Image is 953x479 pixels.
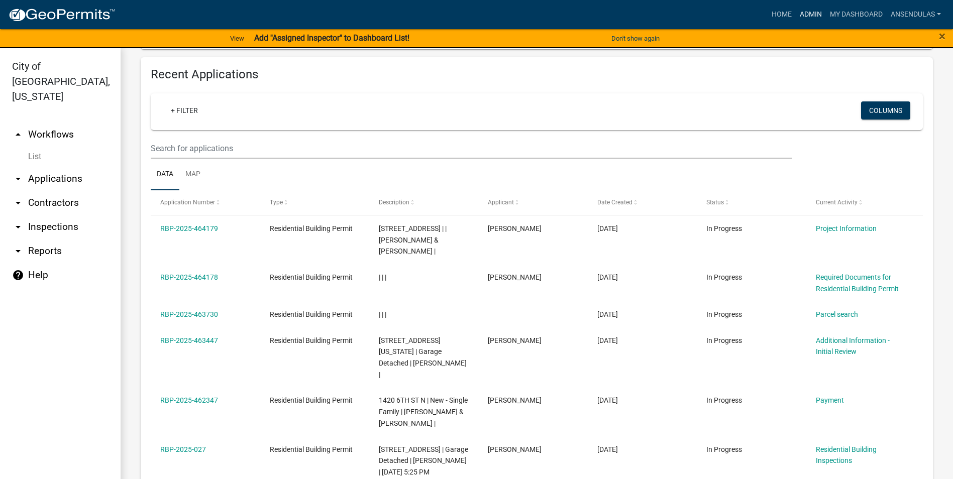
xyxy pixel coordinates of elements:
span: Residential Building Permit [270,224,353,232]
span: 1420 6TH ST N | New - Single Family | AARON & SARAH DOLAN | [379,396,468,427]
span: Tyler Zollner [488,445,542,453]
a: Home [768,5,796,24]
span: Application Number [160,199,215,206]
span: Lucas Pehling [488,336,542,344]
span: Residential Building Permit [270,336,353,344]
h4: Recent Applications [151,67,923,82]
a: Admin [796,5,826,24]
a: Required Documents for Residential Building Permit [816,273,899,293]
button: Close [939,30,945,42]
i: arrow_drop_down [12,245,24,257]
datatable-header-cell: Application Number [151,190,260,214]
strong: Add "Assigned Inspector" to Dashboard List! [254,33,409,43]
span: Residential Building Permit [270,445,353,453]
span: In Progress [706,273,742,281]
span: 608 FRONT ST S | | JUSTIN & RENEE DEZEEUW | [379,224,447,256]
span: Residential Building Permit [270,396,353,404]
span: | | | [379,310,386,318]
a: RBP-2025-463730 [160,310,218,318]
i: arrow_drop_up [12,129,24,141]
a: Map [179,159,206,191]
span: Residential Building Permit [270,310,353,318]
span: 08/14/2025 [597,224,618,232]
datatable-header-cell: Description [369,190,478,214]
span: Applicant [488,199,514,206]
a: View [226,30,248,47]
span: Status [706,199,724,206]
i: arrow_drop_down [12,197,24,209]
span: Description [379,199,409,206]
span: Residential Building Permit [270,273,353,281]
a: Additional Information - Initial Review [816,336,890,356]
a: Residential Building Inspections [816,445,877,465]
datatable-header-cell: Status [697,190,806,214]
a: My Dashboard [826,5,887,24]
a: RBP-2025-464179 [160,224,218,232]
span: Current Activity [816,199,858,206]
a: RBP-2025-462347 [160,396,218,404]
span: 1101 WASHINGTON ST N | Garage Detached | LUCAS T PEHLING | [379,336,467,379]
a: RBP-2025-464178 [160,273,218,281]
span: In Progress [706,445,742,453]
input: Search for applications [151,138,792,159]
span: 08/13/2025 [597,336,618,344]
a: RBP-2025-463447 [160,336,218,344]
datatable-header-cell: Type [260,190,369,214]
span: 08/11/2025 [597,396,618,404]
datatable-header-cell: Current Activity [806,190,915,214]
span: Mike [488,396,542,404]
a: + Filter [163,101,206,119]
span: 08/06/2025 [597,445,618,453]
span: Matt Heil [488,224,542,232]
a: Parcel search [816,310,858,318]
span: Matt Heil [488,273,542,281]
i: help [12,269,24,281]
a: ansendulas [887,5,945,24]
span: 08/14/2025 [597,273,618,281]
button: Don't show again [607,30,664,47]
i: arrow_drop_down [12,173,24,185]
a: RBP-2025-027 [160,445,206,453]
button: Columns [861,101,910,119]
i: arrow_drop_down [12,221,24,233]
span: × [939,29,945,43]
a: Payment [816,396,844,404]
span: In Progress [706,310,742,318]
span: 413 HIGHLAND AVE S | Garage Detached | TYLER R ZOLLNER | 08/11/2025 5:25 PM [379,445,468,476]
span: Date Created [597,199,632,206]
a: Data [151,159,179,191]
span: | | | [379,273,386,281]
span: 08/14/2025 [597,310,618,318]
span: In Progress [706,224,742,232]
span: In Progress [706,396,742,404]
datatable-header-cell: Applicant [478,190,587,214]
a: Project Information [816,224,877,232]
span: Type [270,199,283,206]
span: In Progress [706,336,742,344]
datatable-header-cell: Date Created [588,190,697,214]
